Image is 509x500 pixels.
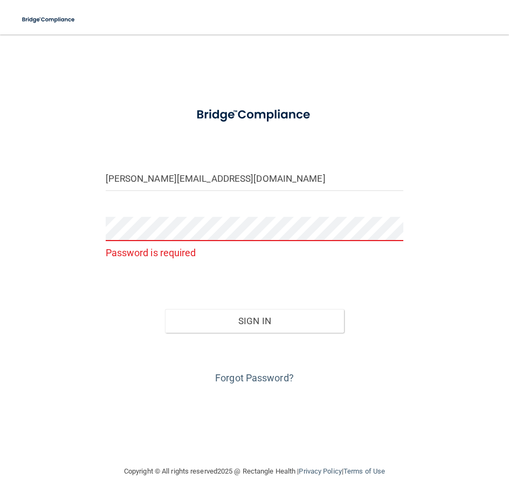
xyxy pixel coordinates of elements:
div: Copyright © All rights reserved 2025 @ Rectangle Health | | [58,454,451,489]
a: Forgot Password? [215,372,294,383]
button: Sign In [165,309,344,333]
img: bridge_compliance_login_screen.278c3ca4.svg [16,9,81,31]
img: bridge_compliance_login_screen.278c3ca4.svg [184,99,325,131]
input: Email [106,167,404,191]
a: Terms of Use [343,467,385,475]
a: Privacy Policy [299,467,341,475]
p: Password is required [106,244,404,262]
